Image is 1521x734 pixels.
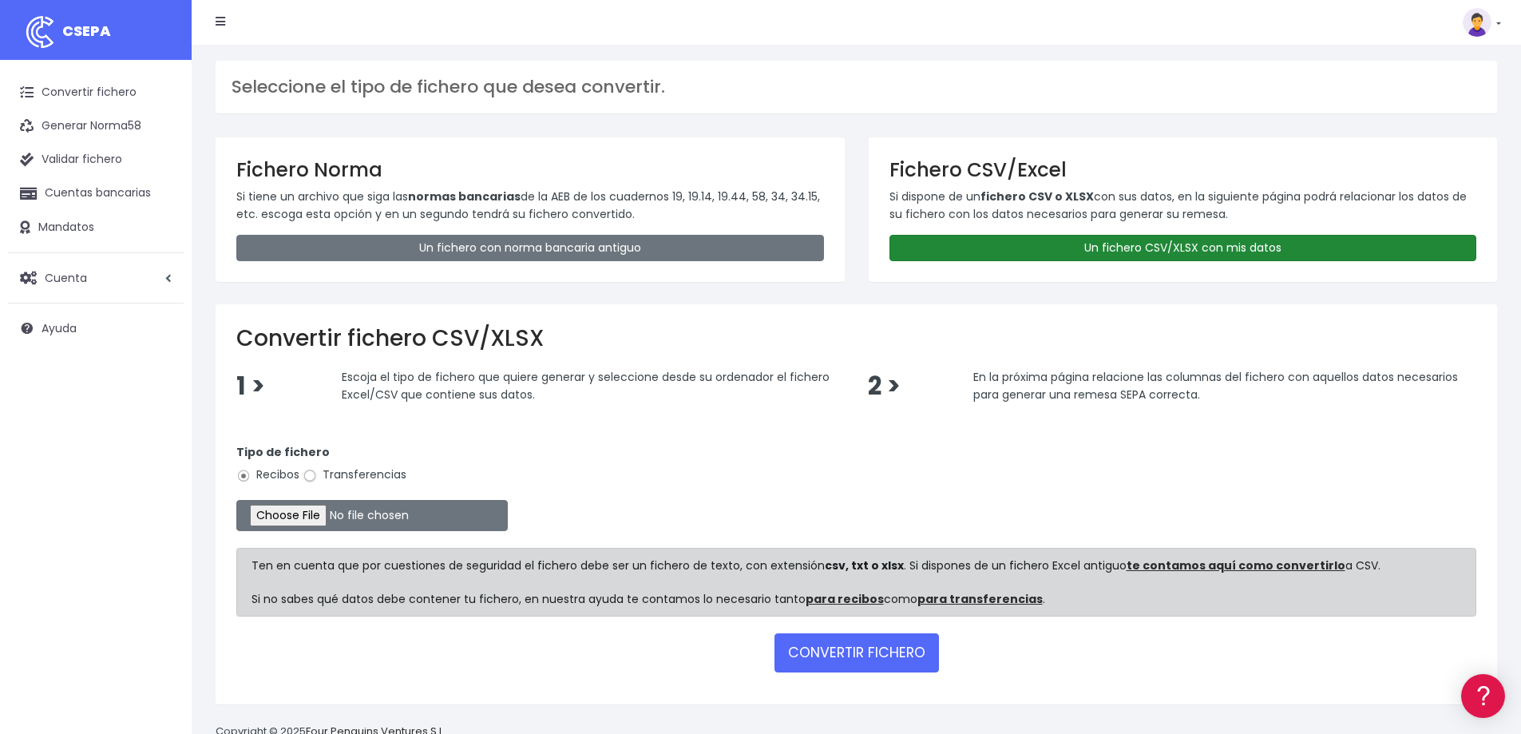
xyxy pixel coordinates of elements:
div: Programadores [16,383,303,399]
a: API [16,408,303,433]
a: Generar Norma58 [8,109,184,143]
h3: Fichero Norma [236,158,824,181]
h3: Fichero CSV/Excel [889,158,1477,181]
button: CONVERTIR FICHERO [774,633,939,672]
a: POWERED BY ENCHANT [220,460,307,475]
div: Facturación [16,317,303,332]
span: CSEPA [62,21,111,41]
a: Cuenta [8,261,184,295]
div: Convertir ficheros [16,177,303,192]
strong: normas bancarias [408,188,521,204]
button: Contáctanos [16,427,303,455]
div: Información general [16,111,303,126]
p: Si dispone de un con sus datos, en la siguiente página podrá relacionar los datos de su fichero c... [889,188,1477,224]
span: En la próxima página relacione las columnas del fichero con aquellos datos necesarios para genera... [973,369,1458,403]
p: Si tiene un archivo que siga las de la AEB de los cuadernos 19, 19.14, 19.44, 58, 34, 34.15, etc.... [236,188,824,224]
h3: Seleccione el tipo de fichero que desea convertir. [232,77,1481,97]
a: Información general [16,136,303,161]
span: 2 > [868,369,901,403]
label: Recibos [236,466,299,483]
a: Perfiles de empresas [16,276,303,301]
a: para recibos [806,591,884,607]
a: Mandatos [8,211,184,244]
a: General [16,343,303,367]
a: Ayuda [8,311,184,345]
a: Un fichero con norma bancaria antiguo [236,235,824,261]
a: te contamos aquí como convertirlo [1127,557,1345,573]
a: Cuentas bancarias [8,177,184,210]
a: Validar fichero [8,143,184,177]
a: para transferencias [917,591,1043,607]
strong: Tipo de fichero [236,444,330,460]
span: Escoja el tipo de fichero que quiere generar y seleccione desde su ordenador el fichero Excel/CSV... [342,369,830,403]
a: Convertir fichero [8,76,184,109]
a: Un fichero CSV/XLSX con mis datos [889,235,1477,261]
a: Videotutoriales [16,252,303,276]
a: Formatos [16,202,303,227]
div: Ten en cuenta que por cuestiones de seguridad el fichero debe ser un fichero de texto, con extens... [236,548,1476,617]
strong: fichero CSV o XLSX [980,188,1094,204]
label: Transferencias [303,466,406,483]
h2: Convertir fichero CSV/XLSX [236,325,1476,352]
span: Ayuda [42,320,77,336]
a: Problemas habituales [16,227,303,252]
span: 1 > [236,369,265,403]
strong: csv, txt o xlsx [825,557,904,573]
img: profile [1463,8,1491,37]
span: Cuenta [45,269,87,285]
img: logo [20,12,60,52]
